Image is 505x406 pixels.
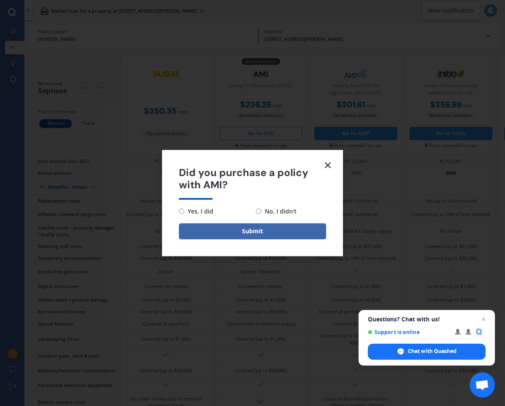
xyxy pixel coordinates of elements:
span: Chat with Quashed [408,347,457,355]
a: Open chat [470,372,495,398]
button: Submit [179,223,326,239]
input: No, I didn't [256,208,261,214]
span: Questions? Chat with us! [368,316,486,323]
span: Chat with Quashed [368,344,486,360]
span: No, I didn't [261,206,297,216]
span: Support is online [368,329,449,335]
span: Yes, I did [184,206,213,216]
input: Yes, I did [179,208,184,214]
span: Did you purchase a policy with AMI? [179,167,326,191]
